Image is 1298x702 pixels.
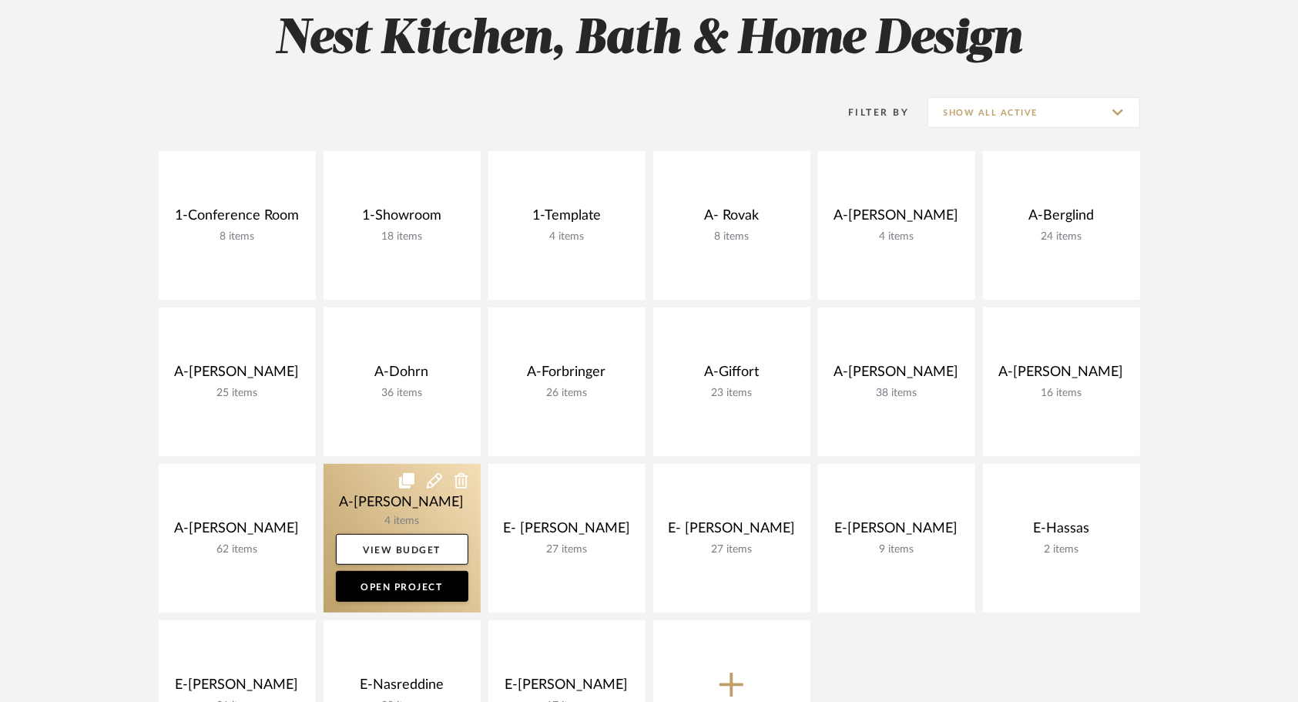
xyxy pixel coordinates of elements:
[501,387,633,400] div: 26 items
[336,571,468,602] a: Open Project
[336,364,468,387] div: A-Dohrn
[171,543,304,556] div: 62 items
[336,230,468,244] div: 18 items
[830,230,963,244] div: 4 items
[830,207,963,230] div: A-[PERSON_NAME]
[830,520,963,543] div: E-[PERSON_NAME]
[666,543,798,556] div: 27 items
[995,364,1128,387] div: A-[PERSON_NAME]
[171,364,304,387] div: A-[PERSON_NAME]
[666,230,798,244] div: 8 items
[995,230,1128,244] div: 24 items
[995,520,1128,543] div: E-Hassas
[336,534,468,565] a: View Budget
[171,520,304,543] div: A-[PERSON_NAME]
[171,230,304,244] div: 8 items
[501,364,633,387] div: A-Forbringer
[501,520,633,543] div: E- [PERSON_NAME]
[336,677,468,700] div: E-Nasreddine
[666,387,798,400] div: 23 items
[171,207,304,230] div: 1-Conference Room
[666,364,798,387] div: A-Giffort
[830,543,963,556] div: 9 items
[830,364,963,387] div: A-[PERSON_NAME]
[501,677,633,700] div: E-[PERSON_NAME]
[666,520,798,543] div: E- [PERSON_NAME]
[501,207,633,230] div: 1-Template
[171,387,304,400] div: 25 items
[995,207,1128,230] div: A-Berglind
[501,230,633,244] div: 4 items
[995,387,1128,400] div: 16 items
[666,207,798,230] div: A- Rovak
[171,677,304,700] div: E-[PERSON_NAME]
[830,387,963,400] div: 38 items
[336,387,468,400] div: 36 items
[829,105,910,120] div: Filter By
[995,543,1128,556] div: 2 items
[501,543,633,556] div: 27 items
[95,11,1204,69] h2: Nest Kitchen, Bath & Home Design
[336,207,468,230] div: 1-Showroom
